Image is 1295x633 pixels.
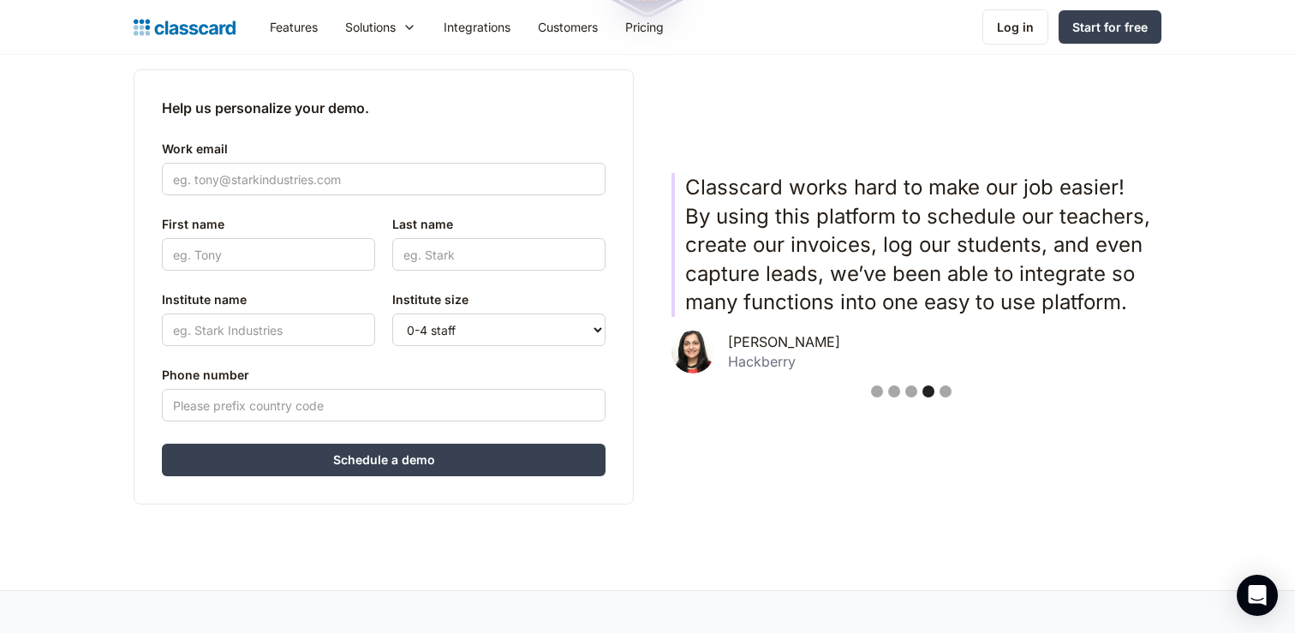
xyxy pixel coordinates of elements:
[162,163,606,195] input: eg. tony@starkindustries.com
[1059,10,1161,44] a: Start for free
[728,354,840,370] div: Hackberry
[982,9,1048,45] a: Log in
[162,290,375,310] label: Institute name
[685,173,1151,317] p: Classcard works hard to make our job easier! By using this platform to schedule our teachers, cre...
[940,385,952,397] div: Show slide 5 of 5
[392,290,606,310] label: Institute size
[728,334,840,350] div: [PERSON_NAME]
[905,385,917,397] div: Show slide 3 of 5
[162,365,606,385] label: Phone number
[162,98,606,118] h2: Help us personalize your demo.
[524,8,612,46] a: Customers
[430,8,524,46] a: Integrations
[392,214,606,235] label: Last name
[871,385,883,397] div: Show slide 1 of 5
[345,18,396,36] div: Solutions
[1237,575,1278,616] div: Open Intercom Messenger
[162,389,606,421] input: Please prefix country code
[134,15,236,39] a: home
[1072,18,1148,36] div: Start for free
[392,238,606,271] input: eg. Stark
[162,132,606,476] form: Contact Form
[331,8,430,46] div: Solutions
[922,385,934,397] div: Show slide 4 of 5
[661,163,1161,411] div: carousel
[162,314,375,346] input: eg. Stark Industries
[162,238,375,271] input: eg. Tony
[162,214,375,235] label: First name
[997,18,1034,36] div: Log in
[162,444,606,476] input: Schedule a demo
[256,8,331,46] a: Features
[612,8,677,46] a: Pricing
[162,139,606,159] label: Work email
[671,173,1151,401] div: 4 of 5
[888,385,900,397] div: Show slide 2 of 5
